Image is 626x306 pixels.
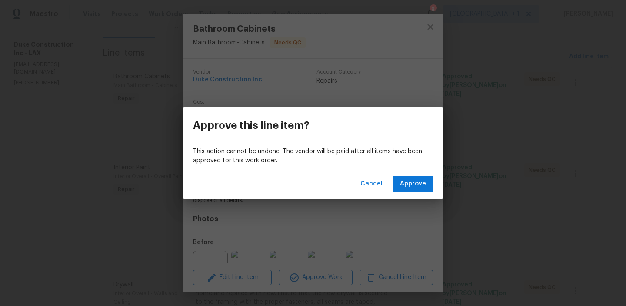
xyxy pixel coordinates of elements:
button: Cancel [357,176,386,192]
span: Approve [400,178,426,189]
span: Cancel [360,178,383,189]
p: This action cannot be undone. The vendor will be paid after all items have been approved for this... [193,147,433,165]
button: Approve [393,176,433,192]
h3: Approve this line item? [193,119,310,131]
